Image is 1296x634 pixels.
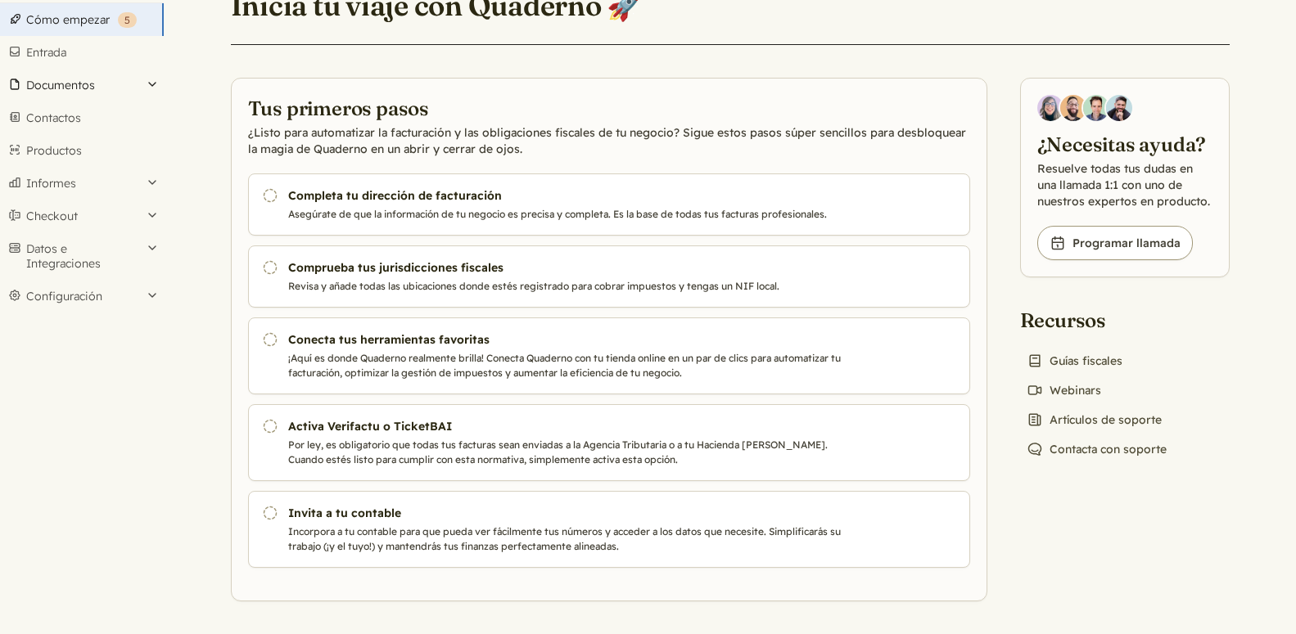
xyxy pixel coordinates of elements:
[248,245,970,308] a: Comprueba tus jurisdicciones fiscales Revisa y añade todas las ubicaciones donde estés registrado...
[288,207,847,222] p: Asegúrate de que la información de tu negocio es precisa y completa. Es la base de todas tus fact...
[288,438,847,467] p: Por ley, es obligatorio que todas tus facturas sean enviadas a la Agencia Tributaria o a tu Hacie...
[248,317,970,394] a: Conecta tus herramientas favoritas ¡Aquí es donde Quaderno realmente brilla! Conecta Quaderno con...
[1020,349,1129,372] a: Guías fiscales
[288,187,847,204] h3: Completa tu dirección de facturación
[288,524,847,554] p: Incorpora a tu contable para que pueda ver fácilmente tus números y acceder a los datos que neces...
[1037,131,1212,157] h2: ¿Necesitas ayuda?
[1060,95,1086,121] img: Jairo Fumero, Account Executive at Quaderno
[248,491,970,568] a: Invita a tu contable Incorpora a tu contable para que pueda ver fácilmente tus números y acceder ...
[1037,95,1063,121] img: Diana Carrasco, Account Executive at Quaderno
[288,331,847,348] h3: Conecta tus herramientas favoritas
[1106,95,1132,121] img: Javier Rubio, DevRel at Quaderno
[248,404,970,481] a: Activa Verifactu o TicketBAI Por ley, es obligatorio que todas tus facturas sean enviadas a la Ag...
[1020,438,1173,461] a: Contacta con soporte
[1020,307,1173,333] h2: Recursos
[124,14,130,26] span: 5
[248,95,970,121] h2: Tus primeros pasos
[288,279,847,294] p: Revisa y añade todas las ubicaciones donde estés registrado para cobrar impuestos y tengas un NIF...
[248,124,970,157] p: ¿Listo para automatizar la facturación y las obligaciones fiscales de tu negocio? Sigue estos pas...
[288,505,847,521] h3: Invita a tu contable
[288,351,847,380] p: ¡Aquí es donde Quaderno realmente brilla! Conecta Quaderno con tu tienda online en un par de clic...
[1083,95,1109,121] img: Ivo Oltmans, Business Developer at Quaderno
[1020,408,1168,431] a: Artículos de soporte
[248,173,970,236] a: Completa tu dirección de facturación Asegúrate de que la información de tu negocio es precisa y c...
[1037,160,1212,209] p: Resuelve todas tus dudas en una llamada 1:1 con uno de nuestros expertos en producto.
[1020,379,1108,402] a: Webinars
[1037,226,1193,260] a: Programar llamada
[288,259,847,276] h3: Comprueba tus jurisdicciones fiscales
[288,418,847,434] h3: Activa Verifactu o TicketBAI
